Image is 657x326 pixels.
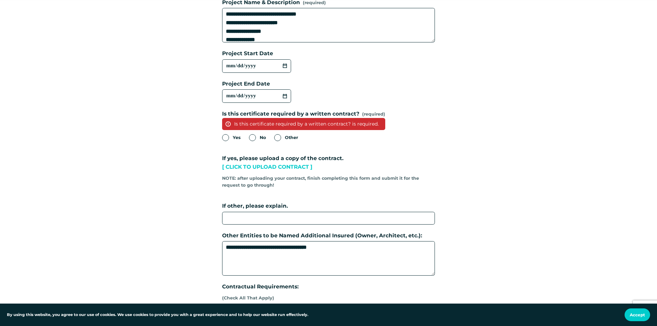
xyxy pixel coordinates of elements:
[7,312,308,318] p: By using this website, you agree to our use of cookies. We use cookies to provide you with a grea...
[222,202,288,210] span: If other, please explain.
[222,110,359,118] span: Is this certificate required by a written contract?
[222,154,435,172] div: If yes, please upload a copy of the contract.
[222,118,385,130] p: Is this certificate required by a written contract? is required.
[362,111,385,118] span: (required)
[222,293,299,304] p: (Check All That Apply)
[222,49,273,58] span: Project Start Date
[222,80,270,88] span: Project End Date
[222,283,299,291] span: Contractual Requirements:
[222,164,312,170] a: [ CLICK TO UPLOAD CONTRACT ]
[625,308,650,321] button: Accept
[222,172,435,191] div: NOTE: after uploading your contract, finish completing this form and submit it for the request to...
[630,312,645,317] span: Accept
[222,231,422,240] span: Other Entities to be Named Additional Insured (Owner, Architect, etc.):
